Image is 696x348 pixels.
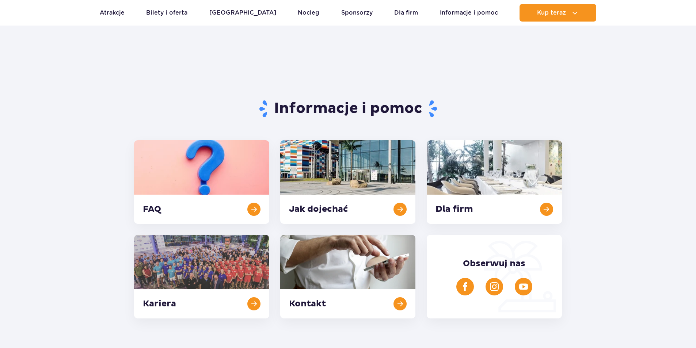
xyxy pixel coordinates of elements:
a: Sponsorzy [341,4,373,22]
img: Facebook [461,282,469,291]
span: Kup teraz [537,9,566,16]
a: [GEOGRAPHIC_DATA] [209,4,276,22]
a: Atrakcje [100,4,125,22]
h1: Informacje i pomoc [134,99,562,118]
a: Dla firm [394,4,418,22]
a: Informacje i pomoc [440,4,498,22]
button: Kup teraz [520,4,596,22]
span: Obserwuj nas [463,258,525,269]
img: Instagram [490,282,499,291]
img: YouTube [519,282,528,291]
a: Bilety i oferta [146,4,187,22]
a: Nocleg [298,4,319,22]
